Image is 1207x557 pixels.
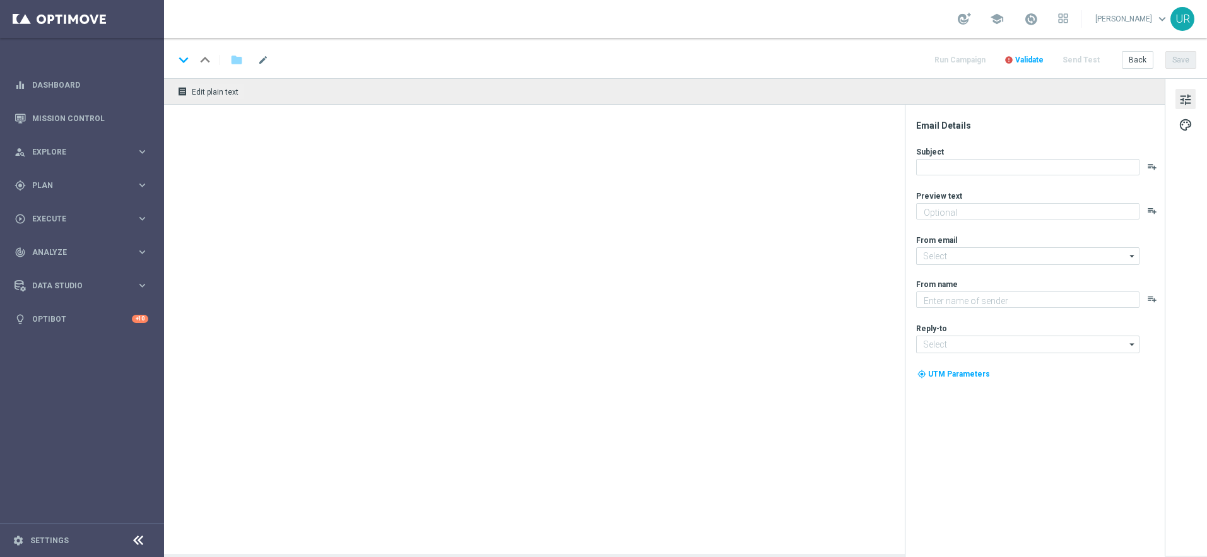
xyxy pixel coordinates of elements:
[230,52,243,67] i: folder
[916,191,962,201] label: Preview text
[916,279,958,290] label: From name
[916,235,957,245] label: From email
[32,282,136,290] span: Data Studio
[15,146,136,158] div: Explore
[15,213,136,225] div: Execute
[32,302,132,336] a: Optibot
[1122,51,1153,69] button: Back
[1147,206,1157,216] button: playlist_add
[15,213,26,225] i: play_circle_outline
[928,370,990,378] span: UTM Parameters
[15,180,26,191] i: gps_fixed
[15,102,148,135] div: Mission Control
[916,367,991,381] button: my_location UTM Parameters
[136,279,148,291] i: keyboard_arrow_right
[1175,114,1196,134] button: palette
[32,182,136,189] span: Plan
[174,50,193,69] i: keyboard_arrow_down
[917,370,926,378] i: my_location
[136,179,148,191] i: keyboard_arrow_right
[1170,7,1194,31] div: UR
[192,88,238,97] span: Edit plain text
[1147,294,1157,304] button: playlist_add
[14,281,149,291] button: Data Studio keyboard_arrow_right
[30,537,69,544] a: Settings
[916,247,1139,265] input: Select
[32,249,136,256] span: Analyze
[15,280,136,291] div: Data Studio
[32,102,148,135] a: Mission Control
[990,12,1004,26] span: school
[229,50,244,70] button: folder
[14,80,149,90] button: equalizer Dashboard
[32,215,136,223] span: Execute
[1179,117,1192,133] span: palette
[15,146,26,158] i: person_search
[15,68,148,102] div: Dashboard
[1147,161,1157,172] button: playlist_add
[1165,51,1196,69] button: Save
[136,213,148,225] i: keyboard_arrow_right
[1126,248,1139,264] i: arrow_drop_down
[916,147,944,157] label: Subject
[1003,52,1045,69] button: error Validate
[15,79,26,91] i: equalizer
[14,314,149,324] button: lightbulb Optibot +10
[1179,91,1192,108] span: tune
[32,68,148,102] a: Dashboard
[14,147,149,157] button: person_search Explore keyboard_arrow_right
[1004,56,1013,64] i: error
[13,535,24,546] i: settings
[14,114,149,124] button: Mission Control
[1155,12,1169,26] span: keyboard_arrow_down
[916,324,947,334] label: Reply-to
[14,214,149,224] button: play_circle_outline Execute keyboard_arrow_right
[1015,56,1044,64] span: Validate
[14,247,149,257] button: track_changes Analyze keyboard_arrow_right
[15,180,136,191] div: Plan
[916,120,1163,131] div: Email Details
[136,146,148,158] i: keyboard_arrow_right
[132,315,148,323] div: +10
[1094,9,1170,28] a: [PERSON_NAME]keyboard_arrow_down
[14,180,149,191] button: gps_fixed Plan keyboard_arrow_right
[174,83,244,100] button: receipt Edit plain text
[1175,89,1196,109] button: tune
[1126,336,1139,353] i: arrow_drop_down
[177,86,187,97] i: receipt
[136,246,148,258] i: keyboard_arrow_right
[257,54,269,66] span: mode_edit
[15,302,148,336] div: Optibot
[15,247,136,258] div: Analyze
[15,247,26,258] i: track_changes
[32,148,136,156] span: Explore
[15,314,26,325] i: lightbulb
[916,336,1139,353] input: Select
